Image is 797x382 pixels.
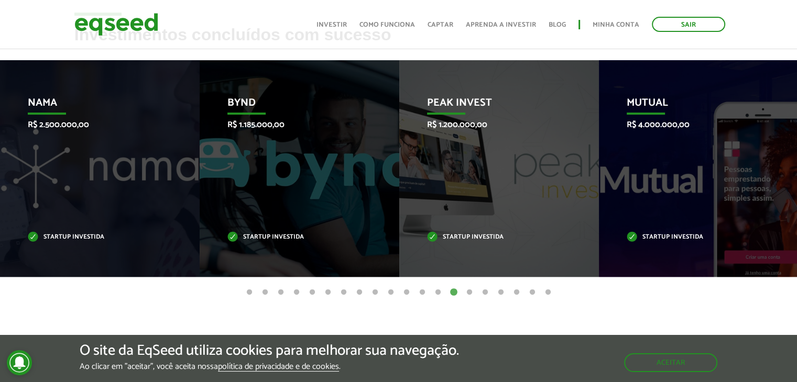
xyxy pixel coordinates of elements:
p: R$ 1.185.000,00 [227,120,356,130]
p: Ao clicar em "aceitar", você aceita nossa . [80,362,459,372]
button: 10 of 20 [386,287,396,298]
button: 13 of 20 [433,287,443,298]
button: 6 of 20 [323,287,333,298]
button: 11 of 20 [401,287,412,298]
button: 12 of 20 [417,287,428,298]
p: R$ 1.200.000,00 [427,120,556,130]
button: 8 of 20 [354,287,365,298]
p: R$ 4.000.000,00 [627,120,756,130]
button: Aceitar [624,353,717,372]
button: 19 of 20 [527,287,538,298]
a: Captar [428,21,453,28]
a: política de privacidade e de cookies [218,363,339,372]
p: Startup investida [627,234,756,240]
button: 7 of 20 [339,287,349,298]
button: 1 of 20 [244,287,255,298]
button: 18 of 20 [511,287,522,298]
a: Minha conta [593,21,639,28]
p: Bynd [227,97,356,115]
p: Startup investida [427,234,556,240]
button: 2 of 20 [260,287,270,298]
button: 14 of 20 [449,287,459,298]
button: 20 of 20 [543,287,553,298]
p: Peak Invest [427,97,556,115]
button: 4 of 20 [291,287,302,298]
a: Investir [316,21,347,28]
p: R$ 2.500.000,00 [28,120,157,130]
button: 17 of 20 [496,287,506,298]
a: Aprenda a investir [466,21,536,28]
p: Startup investida [28,234,157,240]
button: 9 of 20 [370,287,380,298]
button: 3 of 20 [276,287,286,298]
a: Blog [549,21,566,28]
img: EqSeed [74,10,158,38]
h5: O site da EqSeed utiliza cookies para melhorar sua navegação. [80,343,459,359]
p: Startup investida [227,234,356,240]
p: Nama [28,97,157,115]
a: Sair [652,17,725,32]
p: Mutual [627,97,756,115]
a: Como funciona [359,21,415,28]
button: 16 of 20 [480,287,490,298]
button: 15 of 20 [464,287,475,298]
button: 5 of 20 [307,287,318,298]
